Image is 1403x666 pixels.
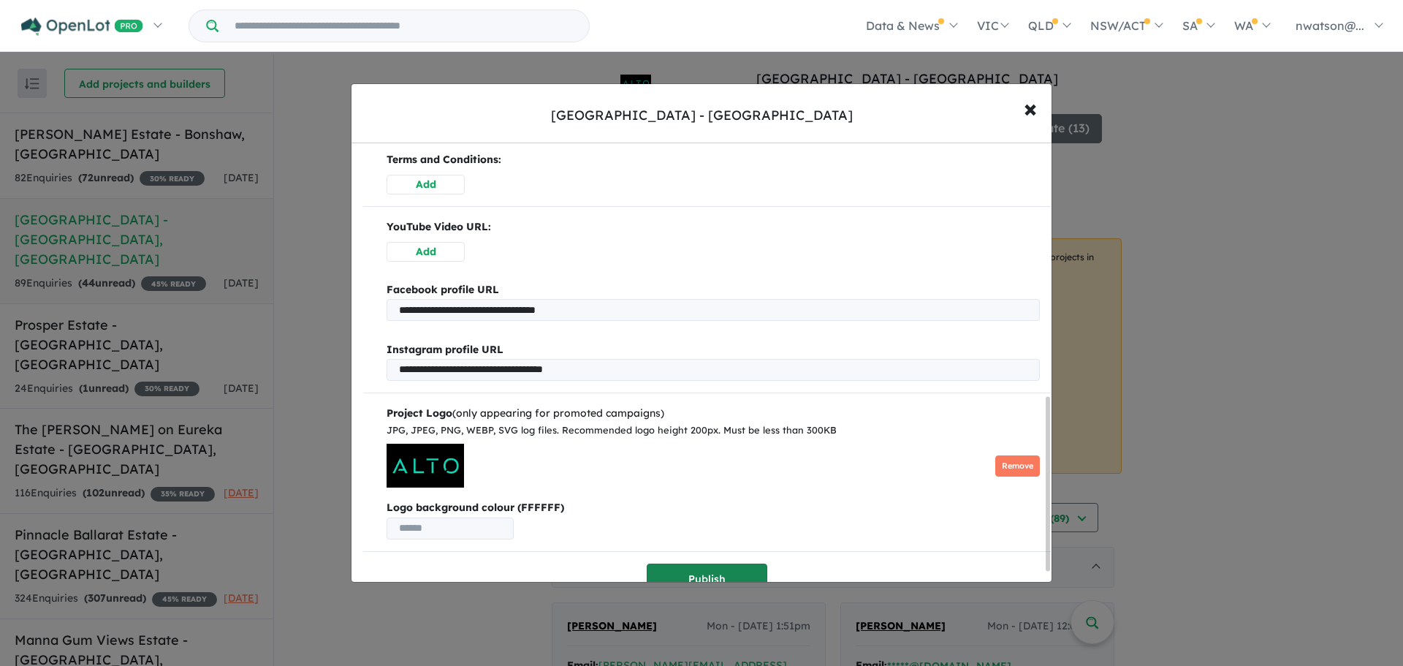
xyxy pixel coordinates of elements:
[1296,18,1364,33] span: nwatson@...
[387,406,452,420] b: Project Logo
[387,151,1040,169] p: Terms and Conditions:
[995,455,1040,477] button: Remove
[21,18,143,36] img: Openlot PRO Logo White
[1024,92,1037,124] span: ×
[647,564,767,595] button: Publish
[387,343,503,356] b: Instagram profile URL
[387,242,465,262] button: Add
[387,175,465,194] button: Add
[387,283,499,296] b: Facebook profile URL
[387,499,1040,517] b: Logo background colour (FFFFFF)
[387,219,1040,236] p: YouTube Video URL:
[387,444,464,488] img: Alto%20Ballarat%20Estate%20-%20Winter%20Valley___1709617244.jpg
[221,10,586,42] input: Try estate name, suburb, builder or developer
[387,423,1040,439] div: JPG, JPEG, PNG, WEBP, SVG log files. Recommended logo height 200px. Must be less than 300KB
[551,106,853,125] div: [GEOGRAPHIC_DATA] - [GEOGRAPHIC_DATA]
[387,405,1040,423] div: (only appearing for promoted campaigns)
